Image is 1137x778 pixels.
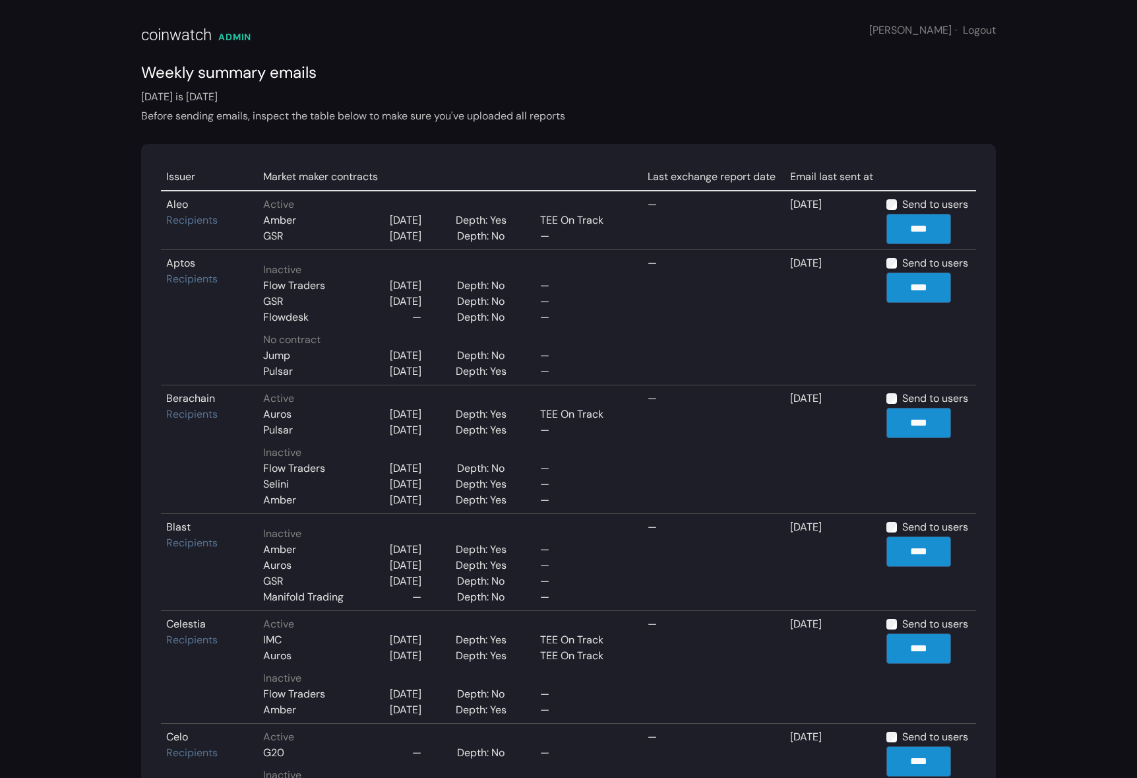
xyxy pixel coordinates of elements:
[457,309,511,325] div: Depth: No
[412,589,421,605] div: —
[390,558,421,573] div: [DATE]
[457,294,511,309] div: Depth: No
[540,348,626,364] div: —
[141,23,212,47] div: coinwatch
[457,461,511,476] div: Depth: No
[456,648,513,664] div: Depth: Yes
[166,407,218,421] a: Recipients
[263,422,293,438] div: Pulsar
[642,191,785,250] td: —
[869,22,996,38] div: [PERSON_NAME]
[263,745,284,761] div: G20
[263,197,636,212] div: Active
[955,23,957,37] span: ·
[456,558,513,573] div: Depth: Yes
[263,262,636,278] div: Inactive
[540,294,626,309] div: —
[390,492,421,508] div: [DATE]
[258,164,642,191] td: Market maker contracts
[263,445,636,461] div: Inactive
[902,255,968,271] label: Send to users
[785,250,881,385] td: [DATE]
[390,461,421,476] div: [DATE]
[456,492,513,508] div: Depth: Yes
[540,461,626,476] div: —
[457,686,511,702] div: Depth: No
[456,542,513,558] div: Depth: Yes
[166,197,188,211] a: Aleo
[390,406,421,422] div: [DATE]
[390,364,421,379] div: [DATE]
[540,745,626,761] div: —
[457,745,511,761] div: Depth: No
[263,589,344,605] div: Manifold Trading
[390,348,421,364] div: [DATE]
[540,573,626,589] div: —
[412,309,421,325] div: —
[456,476,513,492] div: Depth: Yes
[166,617,206,631] a: Celestia
[902,519,968,535] label: Send to users
[263,406,292,422] div: Auros
[456,212,513,228] div: Depth: Yes
[902,197,968,212] label: Send to users
[642,611,785,724] td: —
[390,573,421,589] div: [DATE]
[263,364,293,379] div: Pulsar
[457,278,511,294] div: Depth: No
[263,492,296,508] div: Amber
[457,348,511,364] div: Depth: No
[166,391,215,405] a: Berachain
[263,309,309,325] div: Flowdesk
[263,632,282,648] div: IMC
[166,213,218,227] a: Recipients
[902,729,968,745] label: Send to users
[540,309,626,325] div: —
[390,228,421,244] div: [DATE]
[263,476,289,492] div: Selini
[161,164,258,191] td: Issuer
[263,212,296,228] div: Amber
[263,670,636,686] div: Inactive
[263,558,292,573] div: Auros
[540,406,626,422] div: TEE On Track
[166,633,218,647] a: Recipients
[456,632,513,648] div: Depth: Yes
[263,391,636,406] div: Active
[540,542,626,558] div: —
[166,272,218,286] a: Recipients
[141,61,996,84] div: Weekly summary emails
[540,364,626,379] div: —
[540,422,626,438] div: —
[390,422,421,438] div: [DATE]
[390,702,421,718] div: [DATE]
[390,212,421,228] div: [DATE]
[390,648,421,664] div: [DATE]
[263,542,296,558] div: Amber
[263,332,636,348] div: No contract
[785,611,881,724] td: [DATE]
[902,391,968,406] label: Send to users
[263,278,325,294] div: Flow Traders
[540,686,626,702] div: —
[390,542,421,558] div: [DATE]
[390,686,421,702] div: [DATE]
[540,632,626,648] div: TEE On Track
[263,686,325,702] div: Flow Traders
[166,256,195,270] a: Aptos
[263,294,284,309] div: GSR
[263,573,284,589] div: GSR
[166,536,218,550] a: Recipients
[412,745,421,761] div: —
[263,729,636,745] div: Active
[263,461,325,476] div: Flow Traders
[390,632,421,648] div: [DATE]
[263,228,284,244] div: GSR
[785,385,881,514] td: [DATE]
[785,514,881,611] td: [DATE]
[642,514,785,611] td: —
[642,385,785,514] td: —
[263,648,292,664] div: Auros
[390,278,421,294] div: [DATE]
[456,364,513,379] div: Depth: Yes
